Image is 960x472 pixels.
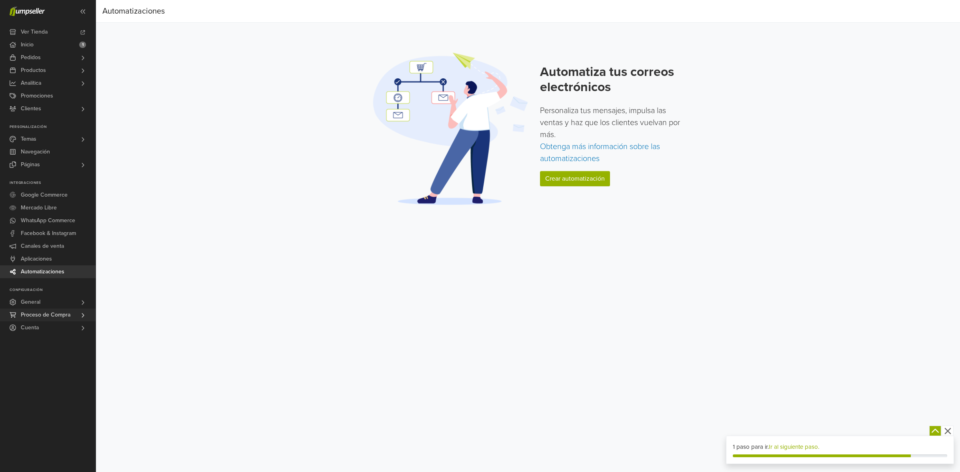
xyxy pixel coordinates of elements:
span: Aplicaciones [21,253,52,265]
span: 1 [79,42,86,48]
a: Obtenga más información sobre las automatizaciones [540,142,660,163]
p: Integraciones [10,181,96,185]
a: Ir al siguiente paso. [769,443,819,450]
div: Automatizaciones [102,3,165,19]
span: Clientes [21,102,41,115]
span: Temas [21,133,36,145]
span: Páginas [21,158,40,171]
h2: Automatiza tus correos electrónicos [540,64,686,95]
span: General [21,296,40,309]
span: Canales de venta [21,240,64,253]
p: Configuración [10,288,96,293]
span: Facebook & Instagram [21,227,76,240]
img: Automation [370,52,530,205]
span: Analítica [21,77,41,90]
span: Inicio [21,38,34,51]
span: Proceso de Compra [21,309,70,321]
span: Automatizaciones [21,265,64,278]
span: Cuenta [21,321,39,334]
span: Productos [21,64,46,77]
p: Personalización [10,125,96,129]
span: Google Commerce [21,189,68,201]
span: Pedidos [21,51,41,64]
div: 1 paso para ir. [733,442,947,452]
span: WhatsApp Commerce [21,214,75,227]
a: Crear automatización [540,171,610,186]
span: Mercado Libre [21,201,57,214]
span: Ver Tienda [21,26,48,38]
span: Promociones [21,90,53,102]
span: Navegación [21,145,50,158]
p: Personaliza tus mensajes, impulsa las ventas y haz que los clientes vuelvan por más. [540,105,686,165]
